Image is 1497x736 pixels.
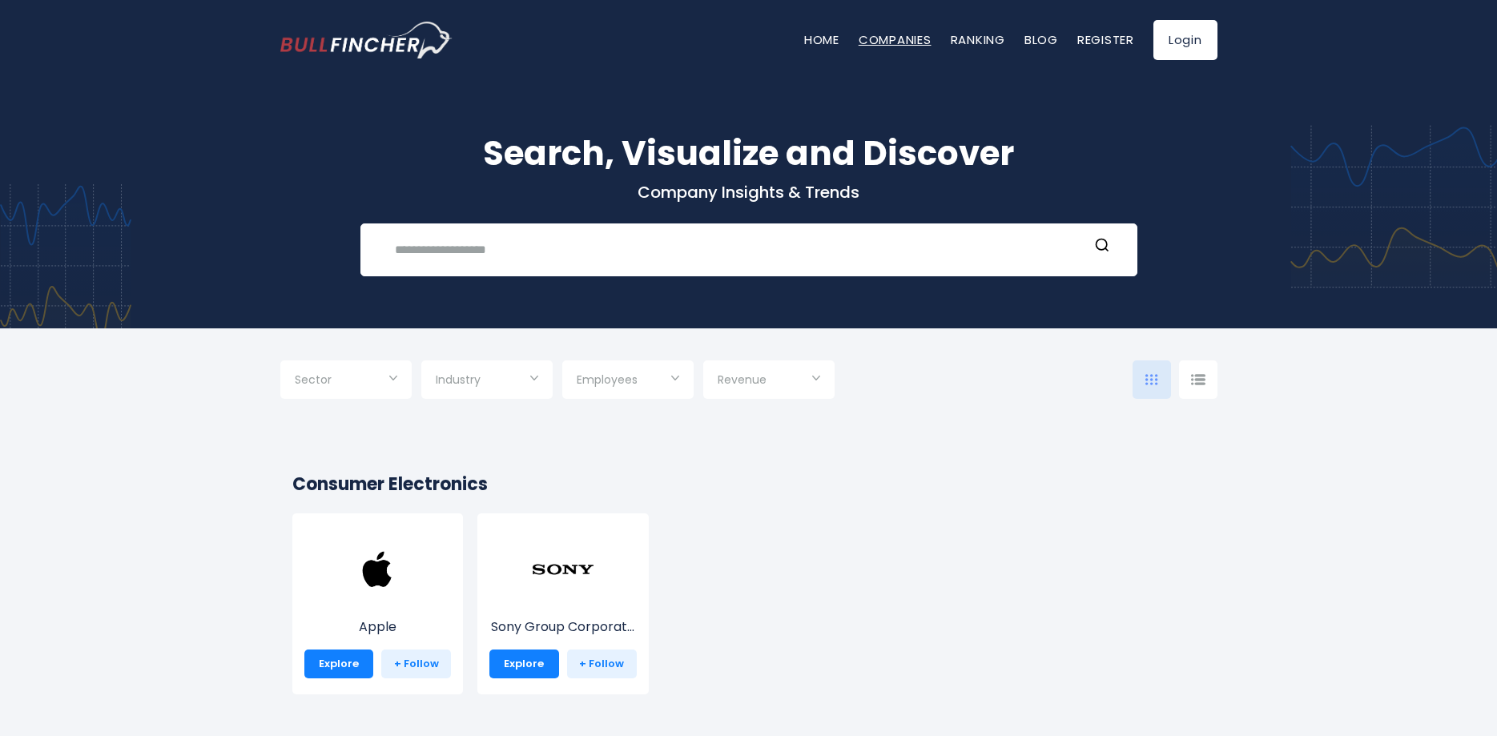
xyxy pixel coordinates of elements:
[531,537,595,601] img: SONY.png
[489,567,637,637] a: Sony Group Corporat...
[304,650,374,678] a: Explore
[489,617,637,637] p: Sony Group Corporation
[295,367,397,396] input: Selection
[280,128,1217,179] h1: Search, Visualize and Discover
[1191,374,1205,385] img: icon-comp-list-view.svg
[304,567,452,637] a: Apple
[381,650,451,678] a: + Follow
[345,537,409,601] img: AAPL.png
[577,367,679,396] input: Selection
[1145,374,1158,385] img: icon-comp-grid.svg
[718,367,820,396] input: Selection
[280,22,453,58] a: Go to homepage
[567,650,637,678] a: + Follow
[280,22,453,58] img: bullfincher logo
[718,372,767,387] span: Revenue
[436,372,481,387] span: Industry
[951,31,1005,48] a: Ranking
[280,182,1217,203] p: Company Insights & Trends
[1092,237,1113,258] button: Search
[295,372,332,387] span: Sector
[577,372,638,387] span: Employees
[859,31,932,48] a: Companies
[436,367,538,396] input: Selection
[489,650,559,678] a: Explore
[292,471,1205,497] h2: Consumer Electronics
[304,617,452,637] p: Apple
[804,31,839,48] a: Home
[1077,31,1134,48] a: Register
[1024,31,1058,48] a: Blog
[1153,20,1217,60] a: Login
